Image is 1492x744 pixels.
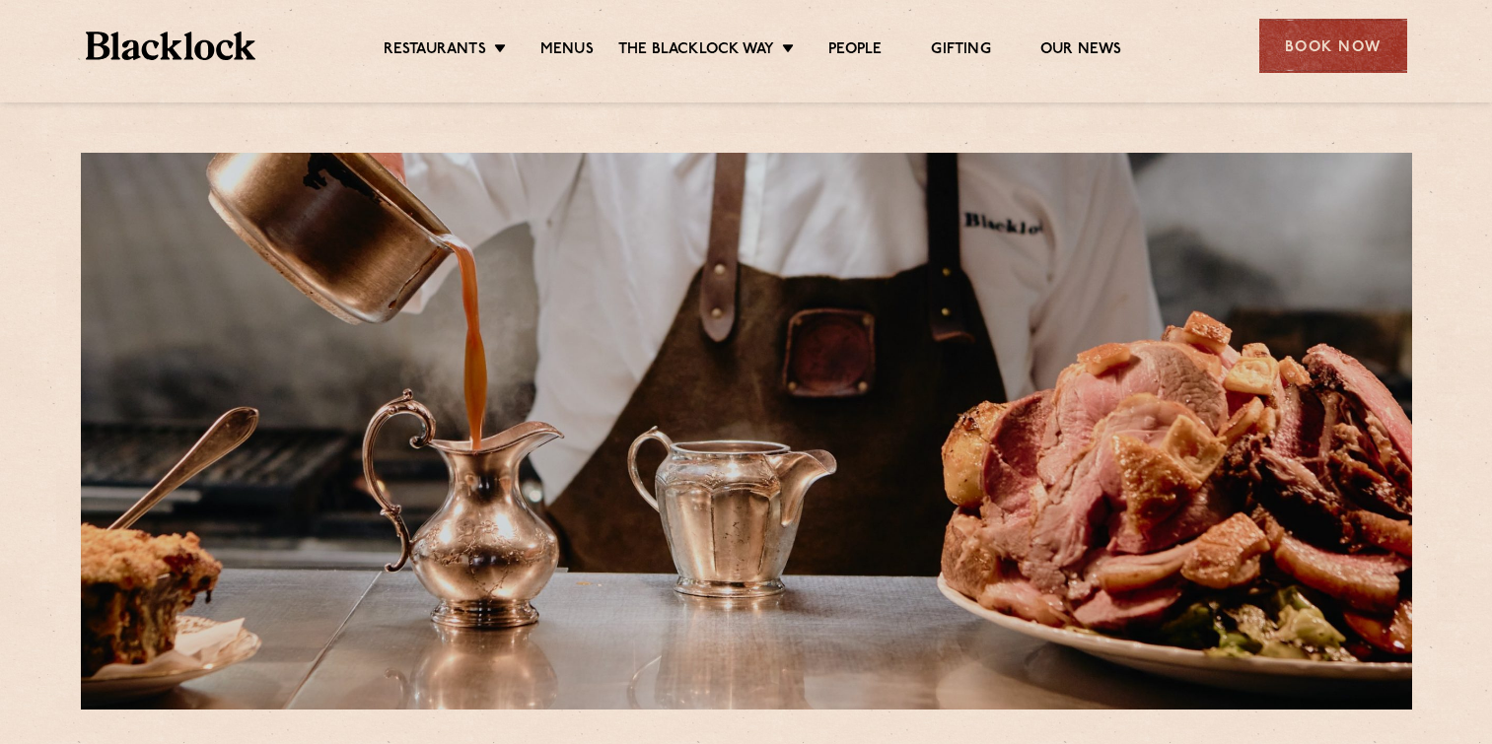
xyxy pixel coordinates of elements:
a: Gifting [931,40,990,62]
a: Restaurants [384,40,486,62]
a: Menus [540,40,594,62]
a: People [828,40,882,62]
img: BL_Textured_Logo-footer-cropped.svg [86,32,256,60]
a: The Blacklock Way [618,40,774,62]
div: Book Now [1259,19,1407,73]
a: Our News [1040,40,1122,62]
